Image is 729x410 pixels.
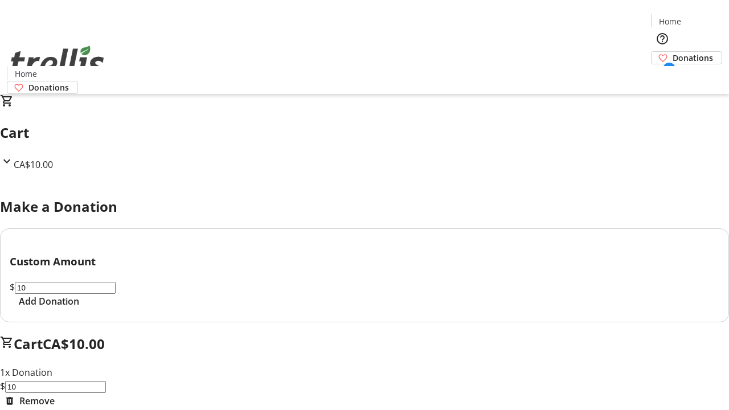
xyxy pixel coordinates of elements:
button: Cart [651,64,674,87]
a: Donations [651,51,722,64]
span: CA$10.00 [43,334,105,353]
span: CA$10.00 [14,158,53,171]
span: Donations [673,52,713,64]
span: Home [659,15,681,27]
a: Home [652,15,688,27]
span: Add Donation [19,294,79,308]
button: Add Donation [10,294,88,308]
span: Home [15,68,37,80]
img: Orient E2E Organization DZeOS9eTtn's Logo [7,33,108,90]
button: Help [651,27,674,50]
span: Donations [28,81,69,93]
span: Remove [19,394,55,408]
input: Donation Amount [5,381,106,393]
span: $ [10,281,15,293]
a: Home [7,68,44,80]
h3: Custom Amount [10,253,719,269]
a: Donations [7,81,78,94]
input: Donation Amount [15,282,116,294]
